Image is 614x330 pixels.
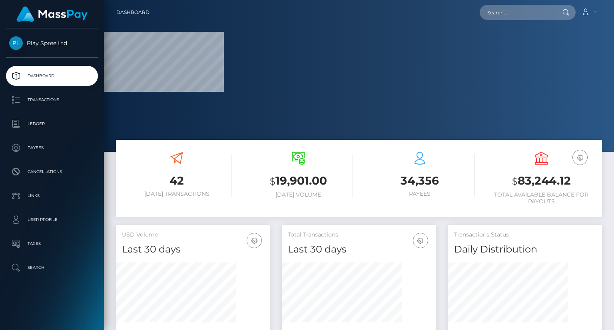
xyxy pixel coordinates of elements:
[6,138,98,158] a: Payees
[6,114,98,134] a: Ledger
[6,90,98,110] a: Transactions
[9,36,23,50] img: Play Spree Ltd
[365,173,474,189] h3: 34,356
[9,166,95,178] p: Cancellations
[480,5,555,20] input: Search...
[454,231,596,239] h5: Transactions Status
[486,173,596,189] h3: 83,244.12
[9,190,95,202] p: Links
[116,4,150,21] a: Dashboard
[9,214,95,226] p: User Profile
[243,173,353,189] h3: 19,901.00
[243,191,353,198] h6: [DATE] Volume
[9,94,95,106] p: Transactions
[486,191,596,205] h6: Total Available Balance for Payouts
[122,231,264,239] h5: USD Volume
[122,191,231,197] h6: [DATE] Transactions
[6,162,98,182] a: Cancellations
[270,176,275,187] small: $
[9,262,95,274] p: Search
[9,142,95,154] p: Payees
[512,176,518,187] small: $
[122,243,264,256] h4: Last 30 days
[6,258,98,278] a: Search
[6,210,98,230] a: User Profile
[288,231,430,239] h5: Total Transactions
[365,191,474,197] h6: Payees
[6,40,98,47] span: Play Spree Ltd
[454,243,596,256] h4: Daily Distribution
[6,66,98,86] a: Dashboard
[6,186,98,206] a: Links
[16,6,88,22] img: MassPay Logo
[9,70,95,82] p: Dashboard
[6,234,98,254] a: Taxes
[122,173,231,189] h3: 42
[9,238,95,250] p: Taxes
[9,118,95,130] p: Ledger
[288,243,430,256] h4: Last 30 days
